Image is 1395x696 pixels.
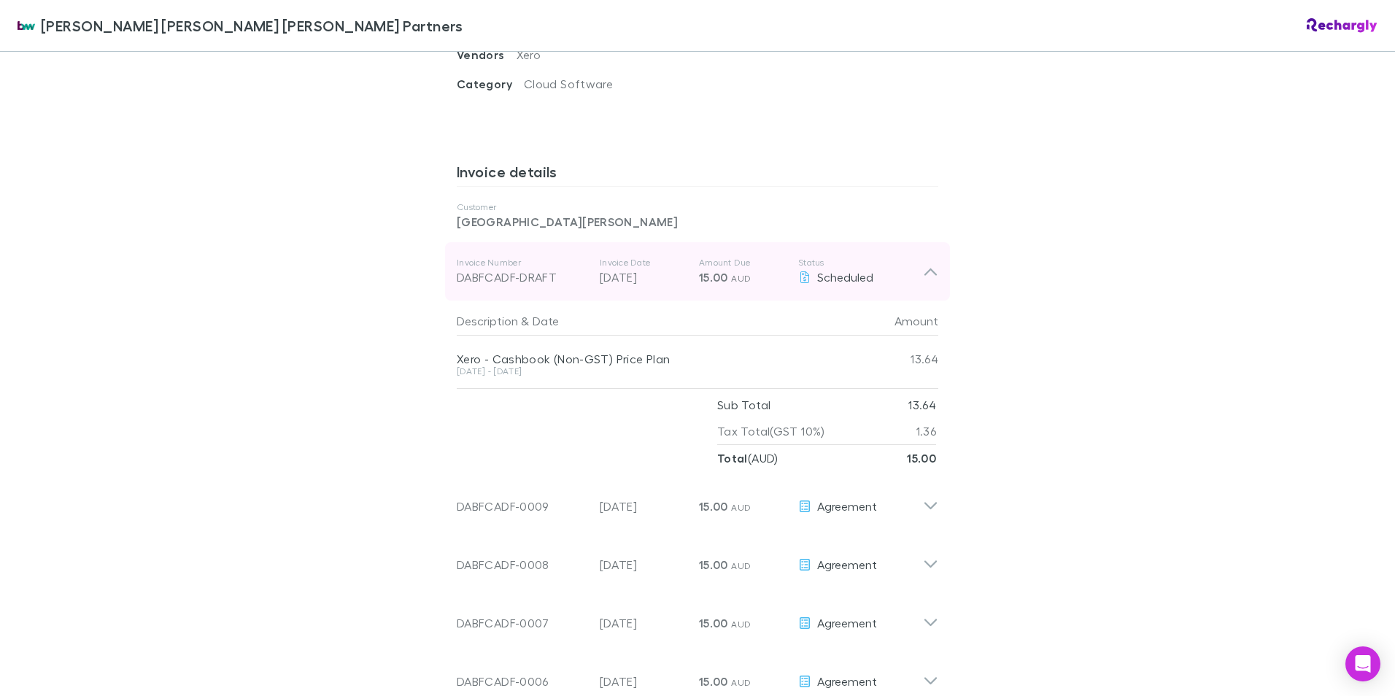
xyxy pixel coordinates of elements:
[731,273,751,284] span: AUD
[1345,646,1380,681] div: Open Intercom Messenger
[457,498,588,515] div: DABFCADF-0009
[457,367,851,376] div: [DATE] - [DATE]
[600,257,687,268] p: Invoice Date
[457,306,845,336] div: &
[699,557,728,572] span: 15.00
[699,270,728,285] span: 15.00
[699,499,728,514] span: 15.00
[717,418,825,444] p: Tax Total (GST 10%)
[798,257,923,268] p: Status
[457,614,588,632] div: DABFCADF-0007
[445,530,950,588] div: DABFCADF-0008[DATE]15.00 AUDAgreement
[731,619,751,630] span: AUD
[457,257,588,268] p: Invoice Number
[717,451,748,465] strong: Total
[600,556,687,573] p: [DATE]
[731,560,751,571] span: AUD
[457,213,938,231] p: [GEOGRAPHIC_DATA][PERSON_NAME]
[717,445,778,471] p: ( AUD )
[817,674,877,688] span: Agreement
[717,392,770,418] p: Sub Total
[699,674,728,689] span: 15.00
[457,673,588,690] div: DABFCADF-0006
[817,616,877,630] span: Agreement
[731,677,751,688] span: AUD
[18,17,35,34] img: Brewster Walsh Waters Partners's Logo
[457,268,588,286] div: DABFCADF-DRAFT
[908,392,936,418] p: 13.64
[457,201,938,213] p: Customer
[457,47,517,62] span: Vendors
[517,47,541,61] span: Xero
[524,77,613,90] span: Cloud Software
[445,471,950,530] div: DABFCADF-0009[DATE]15.00 AUDAgreement
[600,498,687,515] p: [DATE]
[457,306,518,336] button: Description
[600,673,687,690] p: [DATE]
[457,163,938,186] h3: Invoice details
[817,270,873,284] span: Scheduled
[445,242,950,301] div: Invoice NumberDABFCADF-DRAFTInvoice Date[DATE]Amount Due15.00 AUDStatusScheduled
[907,451,936,465] strong: 15.00
[699,257,787,268] p: Amount Due
[457,352,851,366] div: Xero - Cashbook (Non-GST) Price Plan
[699,616,728,630] span: 15.00
[817,557,877,571] span: Agreement
[600,614,687,632] p: [DATE]
[41,15,463,36] span: [PERSON_NAME] [PERSON_NAME] [PERSON_NAME] Partners
[1307,18,1377,33] img: Rechargly Logo
[533,306,559,336] button: Date
[851,336,938,382] div: 13.64
[457,556,588,573] div: DABFCADF-0008
[916,418,936,444] p: 1.36
[445,588,950,646] div: DABFCADF-0007[DATE]15.00 AUDAgreement
[731,502,751,513] span: AUD
[600,268,687,286] p: [DATE]
[457,77,524,91] span: Category
[817,499,877,513] span: Agreement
